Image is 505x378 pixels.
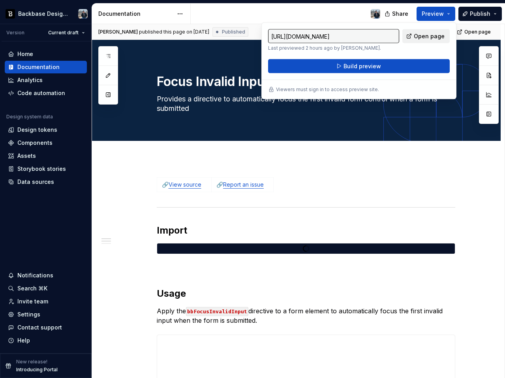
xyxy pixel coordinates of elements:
p: Last previewed 2 hours ago by [PERSON_NAME]. [268,45,399,51]
a: Assets [5,150,87,162]
p: 🔗 [216,181,268,189]
p: Apply the directive to a form element to automatically focus the first invalid input when the for... [157,306,455,325]
code: bbFocusInvalidInput [186,307,248,316]
div: Notifications [17,271,53,279]
span: Current draft [48,30,79,36]
div: Version [6,30,24,36]
a: Analytics [5,74,87,86]
a: Documentation [5,61,87,73]
div: Invite team [17,298,48,305]
button: Backbase Design SystemAdam Schwarcz [2,5,90,22]
button: Contact support [5,321,87,334]
span: Share [392,10,408,18]
button: Search ⌘K [5,282,87,295]
button: Help [5,334,87,347]
span: Open page [464,29,491,35]
a: Invite team [5,295,87,308]
button: Current draft [45,27,88,38]
div: Components [17,139,53,147]
div: Search ⌘K [17,284,47,292]
div: Analytics [17,76,43,84]
img: ef5c8306-425d-487c-96cf-06dd46f3a532.png [6,9,15,19]
div: Settings [17,311,40,318]
div: published this page on [DATE] [139,29,209,35]
button: Publish [458,7,502,21]
div: Contact support [17,324,62,331]
textarea: Provides a directive to automatically focus the first invalid form control when a form is submitted [155,93,454,115]
a: Components [5,137,87,149]
img: Adam Schwarcz [371,9,380,19]
div: Documentation [98,10,173,18]
div: Storybook stories [17,165,66,173]
h2: Usage [157,287,455,300]
textarea: Focus Invalid Input [155,72,454,91]
p: 🔗 [162,181,207,189]
p: New release! [16,359,47,365]
p: Viewers must sign in to access preview site. [276,86,379,93]
div: Code automation [17,89,65,97]
a: Settings [5,308,87,321]
div: Assets [17,152,36,160]
span: Build preview [344,62,381,70]
p: Introducing Portal [16,367,58,373]
div: Backbase Design System [18,10,69,18]
a: Design tokens [5,124,87,136]
div: Design tokens [17,126,57,134]
span: Published [222,29,245,35]
h2: Import [157,224,455,237]
a: Code automation [5,87,87,99]
div: Home [17,50,33,58]
span: Preview [422,10,444,18]
button: Build preview [268,59,450,73]
a: Open page [402,29,450,43]
span: Open page [414,32,445,40]
a: Home [5,48,87,60]
div: Help [17,337,30,344]
a: View source [169,181,201,188]
a: Data sources [5,176,87,188]
div: Design system data [6,114,53,120]
div: Documentation [17,63,60,71]
button: Notifications [5,269,87,282]
a: Storybook stories [5,163,87,175]
span: Publish [470,10,490,18]
div: Data sources [17,178,54,186]
span: [PERSON_NAME] [98,29,138,35]
img: Adam Schwarcz [78,9,88,19]
button: Preview [417,7,455,21]
a: Open page [454,26,494,37]
a: Report an issue [223,181,264,188]
button: Share [381,7,413,21]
